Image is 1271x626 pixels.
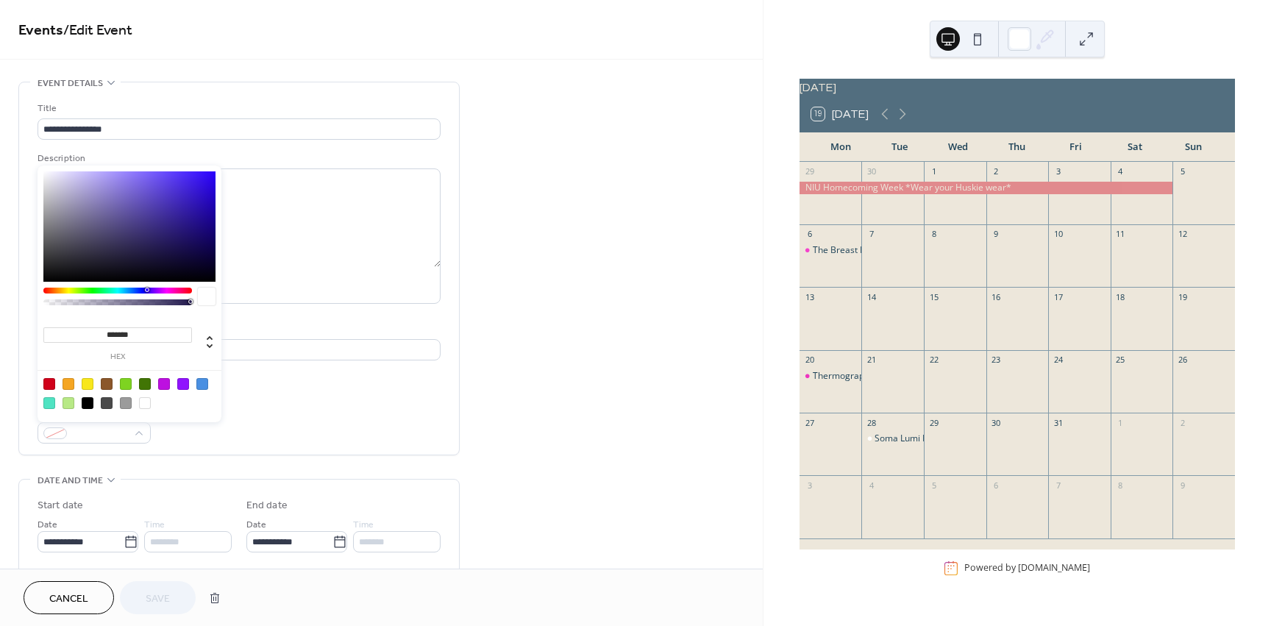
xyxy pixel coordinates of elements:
[1053,417,1064,428] div: 31
[63,397,74,409] div: #B8E986
[139,378,151,390] div: #417505
[866,417,877,428] div: 28
[1053,291,1064,302] div: 17
[120,378,132,390] div: #7ED321
[804,480,815,491] div: 3
[811,132,870,162] div: Mon
[38,473,103,488] span: Date and time
[804,355,815,366] div: 20
[1177,229,1188,240] div: 12
[1106,132,1164,162] div: Sat
[991,166,1002,177] div: 2
[1047,132,1106,162] div: Fri
[24,581,114,614] button: Cancel
[196,378,208,390] div: #4A90E2
[1115,166,1126,177] div: 4
[929,132,988,162] div: Wed
[144,517,165,533] span: Time
[800,370,862,383] div: Thermography
[1115,417,1126,428] div: 1
[1177,480,1188,491] div: 9
[991,355,1002,366] div: 23
[804,291,815,302] div: 13
[18,16,63,45] a: Events
[1177,166,1188,177] div: 5
[988,132,1047,162] div: Thu
[246,498,288,513] div: End date
[928,355,939,366] div: 22
[43,353,192,361] label: hex
[38,517,57,533] span: Date
[813,370,874,383] div: Thermography
[804,417,815,428] div: 27
[1115,229,1126,240] div: 11
[1177,291,1188,302] div: 19
[139,397,151,409] div: #FFFFFF
[177,378,189,390] div: #9013FE
[38,321,438,337] div: Location
[1018,562,1090,575] a: [DOMAIN_NAME]
[866,166,877,177] div: 30
[928,229,939,240] div: 8
[800,182,1173,194] div: NIU Homecoming Week *Wear your Huskie wear*
[246,517,266,533] span: Date
[82,397,93,409] div: #000000
[991,417,1002,428] div: 30
[38,498,83,513] div: Start date
[1053,355,1064,366] div: 24
[49,591,88,607] span: Cancel
[804,229,815,240] div: 6
[866,355,877,366] div: 21
[928,417,939,428] div: 29
[38,76,103,91] span: Event details
[101,378,113,390] div: #8B572A
[82,378,93,390] div: #F8E71C
[800,244,862,257] div: The Breast Health Blueprint
[43,397,55,409] div: #50E3C2
[866,480,877,491] div: 4
[101,397,113,409] div: #4A4A4A
[1177,417,1188,428] div: 2
[804,166,815,177] div: 29
[875,433,952,445] div: Soma Lumi Pop Up
[1053,480,1064,491] div: 7
[806,104,874,124] button: 19[DATE]
[1177,355,1188,366] div: 26
[928,166,939,177] div: 1
[158,378,170,390] div: #BD10E0
[1115,480,1126,491] div: 8
[813,244,927,257] div: The Breast Health Blueprint
[38,151,438,166] div: Description
[1053,229,1064,240] div: 10
[928,291,939,302] div: 15
[38,101,438,116] div: Title
[964,562,1090,575] div: Powered by
[43,378,55,390] div: #D0021B
[1115,291,1126,302] div: 18
[63,378,74,390] div: #F5A623
[1053,166,1064,177] div: 3
[1164,132,1223,162] div: Sun
[63,16,132,45] span: / Edit Event
[120,397,132,409] div: #9B9B9B
[353,517,374,533] span: Time
[866,291,877,302] div: 14
[991,229,1002,240] div: 9
[870,132,929,162] div: Tue
[861,433,924,445] div: Soma Lumi Pop Up
[800,79,1235,96] div: [DATE]
[866,229,877,240] div: 7
[1115,355,1126,366] div: 25
[928,480,939,491] div: 5
[991,291,1002,302] div: 16
[991,480,1002,491] div: 6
